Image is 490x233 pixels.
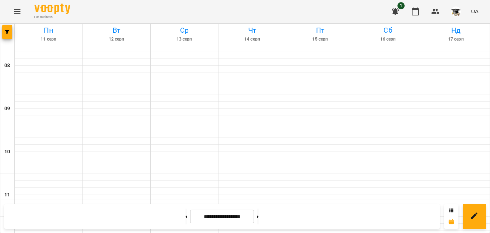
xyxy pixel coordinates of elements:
[287,36,353,43] h6: 15 серп
[16,25,81,36] h6: Пн
[9,3,26,20] button: Menu
[471,8,479,15] span: UA
[451,6,461,17] img: 799722d1e4806ad049f10b02fe9e8a3e.jpg
[34,15,70,19] span: For Business
[152,36,217,43] h6: 13 серп
[423,25,489,36] h6: Нд
[468,5,481,18] button: UA
[355,36,420,43] h6: 16 серп
[355,25,420,36] h6: Сб
[4,191,10,199] h6: 11
[220,25,285,36] h6: Чт
[287,25,353,36] h6: Пт
[16,36,81,43] h6: 11 серп
[4,148,10,156] h6: 10
[220,36,285,43] h6: 14 серп
[84,25,149,36] h6: Вт
[34,4,70,14] img: Voopty Logo
[84,36,149,43] h6: 12 серп
[423,36,489,43] h6: 17 серп
[152,25,217,36] h6: Ср
[4,62,10,70] h6: 08
[397,2,405,9] span: 1
[4,105,10,113] h6: 09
